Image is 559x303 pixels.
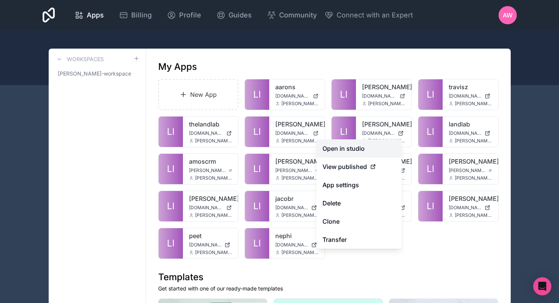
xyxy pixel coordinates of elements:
span: [PERSON_NAME][EMAIL_ADDRESS][DOMAIN_NAME] [195,138,232,144]
span: [PERSON_NAME][DOMAIN_NAME] [275,167,313,174]
a: [DOMAIN_NAME] [362,93,405,99]
span: [PERSON_NAME][EMAIL_ADDRESS][DOMAIN_NAME] [195,212,232,218]
span: [DOMAIN_NAME] [275,242,308,248]
span: Ll [253,163,261,175]
a: Ll [159,191,183,221]
a: [PERSON_NAME]-workspace [55,67,140,80]
a: [PERSON_NAME] [449,157,492,166]
p: Get started with one of our ready-made templates [158,285,499,292]
button: Delete [316,194,402,212]
span: Ll [340,126,348,138]
span: [DOMAIN_NAME] [449,205,481,211]
span: [DOMAIN_NAME] [449,93,481,99]
a: jacobr [275,194,319,203]
span: Ll [167,126,175,138]
a: travisz [449,82,492,92]
a: [DOMAIN_NAME] [449,205,492,211]
span: AW [503,11,513,20]
span: Ll [427,126,434,138]
a: [DOMAIN_NAME] [189,205,232,211]
a: [DOMAIN_NAME] [189,130,232,136]
span: Ll [427,88,434,101]
h1: My Apps [158,61,197,73]
a: [DOMAIN_NAME] [275,93,319,99]
a: amoscrm [189,157,232,166]
a: Ll [245,154,269,184]
span: [DOMAIN_NAME] [362,93,397,99]
a: aarons [275,82,319,92]
a: Transfer [316,230,402,249]
a: Clone [316,212,402,230]
span: [PERSON_NAME][EMAIL_ADDRESS][DOMAIN_NAME] [455,212,492,218]
span: [PERSON_NAME][EMAIL_ADDRESS][DOMAIN_NAME] [368,138,405,144]
a: New App [158,79,239,110]
span: [PERSON_NAME][EMAIL_ADDRESS][DOMAIN_NAME] [281,249,319,256]
a: nephi [275,231,319,240]
a: [PERSON_NAME] [449,194,492,203]
span: [PERSON_NAME][EMAIL_ADDRESS][DOMAIN_NAME] [281,212,319,218]
a: Ll [245,117,269,147]
button: Connect with an Expert [324,10,413,21]
a: [PERSON_NAME] [362,120,405,129]
h3: Workspaces [67,55,104,63]
span: [PERSON_NAME][EMAIL_ADDRESS][DOMAIN_NAME] [281,138,319,144]
span: Community [279,10,317,21]
a: Billing [113,7,158,24]
span: [PERSON_NAME][EMAIL_ADDRESS][DOMAIN_NAME] [455,175,492,181]
a: landlab [449,120,492,129]
span: [PERSON_NAME][EMAIL_ADDRESS][DOMAIN_NAME] [368,101,405,107]
a: [PERSON_NAME] [362,82,405,92]
span: Ll [167,237,175,249]
a: [DOMAIN_NAME] [362,130,405,136]
span: [PERSON_NAME][EMAIL_ADDRESS][DOMAIN_NAME] [281,101,319,107]
span: [DOMAIN_NAME] [449,130,481,136]
span: Ll [253,237,261,249]
a: [PERSON_NAME] [275,157,319,166]
a: Ll [245,79,269,110]
span: [PERSON_NAME][EMAIL_ADDRESS][DOMAIN_NAME] [455,138,492,144]
a: [DOMAIN_NAME] [449,93,492,99]
a: Ll [245,228,269,259]
span: Ll [253,200,261,212]
a: Ll [418,117,443,147]
span: [DOMAIN_NAME] [362,130,395,136]
a: [PERSON_NAME] [275,120,319,129]
a: [DOMAIN_NAME] [189,242,232,248]
div: Open Intercom Messenger [533,277,551,295]
span: Apps [87,10,104,21]
a: Community [261,7,323,24]
a: [DOMAIN_NAME] [449,130,492,136]
a: [PERSON_NAME][DOMAIN_NAME] [275,167,319,174]
span: Ll [167,200,175,212]
a: Profile [161,7,207,24]
a: [DOMAIN_NAME] [275,205,319,211]
span: [PERSON_NAME]-workspace [58,70,131,77]
span: Ll [427,163,434,175]
span: Profile [179,10,201,21]
a: Guides [210,7,258,24]
span: [PERSON_NAME][EMAIL_ADDRESS][DOMAIN_NAME] [195,249,232,256]
a: Ll [245,191,269,221]
span: [DOMAIN_NAME] [189,205,224,211]
span: Connect with an Expert [337,10,413,21]
span: Ll [253,88,261,101]
span: View published [322,162,367,171]
span: Ll [167,163,175,175]
a: thelandlab [189,120,232,129]
a: Ll [159,154,183,184]
a: Ll [332,117,356,147]
span: [DOMAIN_NAME] [189,242,222,248]
span: [DOMAIN_NAME] [275,93,310,99]
a: Ll [159,117,183,147]
span: [PERSON_NAME][EMAIL_ADDRESS][DOMAIN_NAME] [281,175,319,181]
span: [PERSON_NAME][EMAIL_ADDRESS][DOMAIN_NAME] [195,175,232,181]
span: [DOMAIN_NAME] [275,130,310,136]
span: Ll [253,126,261,138]
a: [PERSON_NAME] [362,157,405,166]
span: Guides [229,10,252,21]
a: App settings [316,176,402,194]
span: Billing [131,10,152,21]
a: Ll [332,79,356,110]
a: Open in studio [316,139,402,158]
span: [DOMAIN_NAME] [189,130,224,136]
